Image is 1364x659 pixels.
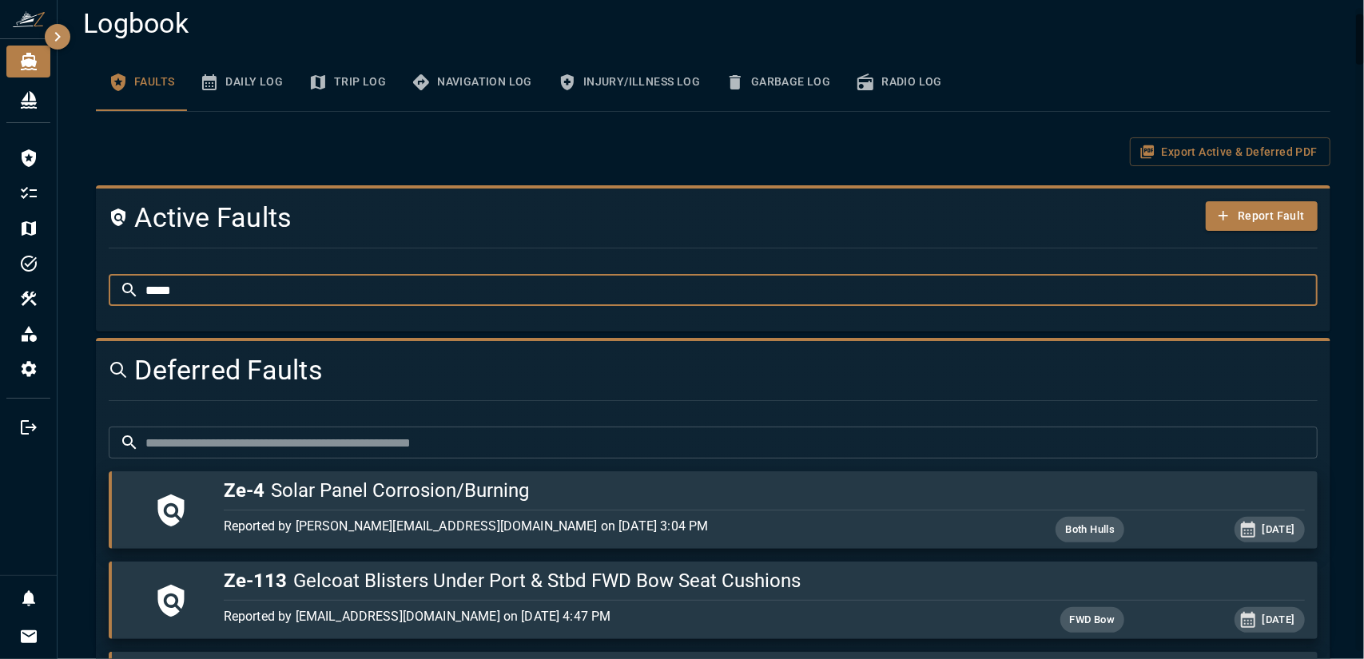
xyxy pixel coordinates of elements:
[6,46,50,77] div: Zeahorse
[6,142,50,174] div: Logbook
[1130,137,1330,167] button: Export Active & Deferred PDF
[187,54,296,111] button: Daily Log
[6,353,50,385] div: Configuration
[224,517,944,536] p: Reported by [PERSON_NAME][EMAIL_ADDRESS][DOMAIN_NAME] on [DATE] 3:04 PM
[13,621,45,653] button: Invitations
[13,11,45,27] img: ZeaFarer Logo
[6,212,50,244] li: Trips
[224,607,944,626] p: Reported by [EMAIL_ADDRESS][DOMAIN_NAME] on [DATE] 4:47 PM
[224,570,287,592] span: Ze-113
[13,582,45,614] button: Notifications
[296,54,399,111] button: Trip Log
[224,478,1305,503] h5: Solar Panel Corrosion/Burning
[6,84,50,116] div: Fleet
[6,283,50,315] li: Equipment
[109,471,1318,549] button: Ze-4Solar Panel Corrosion/BurningReported by [PERSON_NAME][EMAIL_ADDRESS][DOMAIN_NAME] on [DATE] ...
[6,411,50,443] li: Logout
[1253,611,1305,629] span: [DATE]
[1056,521,1124,539] span: Both Hulls
[1253,521,1305,539] span: [DATE]
[109,201,1114,235] h4: Active Faults
[545,54,713,111] button: Injury/Illness Log
[224,479,264,502] span: Ze-4
[83,7,1330,41] h4: Logbook
[96,54,187,111] button: Faults
[109,354,1114,387] h4: Deferred Faults
[224,568,1305,593] h5: Gelcoat Blisters Under Port & Stbd FWD Bow Seat Cushions
[6,318,50,350] div: Inventory
[843,54,955,111] button: Radio Log
[6,177,50,209] li: My Work
[6,248,50,280] li: Tasks
[96,54,1330,111] div: basic tabs example
[1206,201,1318,231] button: Report Fault
[109,562,1318,639] button: Ze-113Gelcoat Blisters Under Port & Stbd FWD Bow Seat CushionsReported by [EMAIL_ADDRESS][DOMAIN_...
[1060,611,1125,629] span: FWD Bow
[713,54,843,111] button: Garbage Log
[399,54,545,111] button: Navigation Log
